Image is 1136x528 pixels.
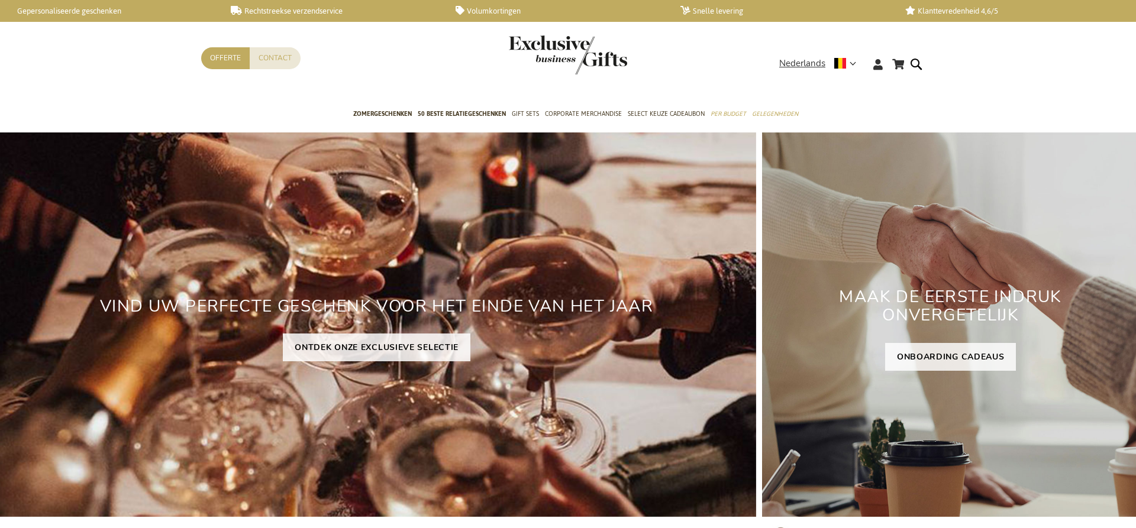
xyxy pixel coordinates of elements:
a: Contact [250,47,301,69]
span: Select Keuze Cadeaubon [628,108,705,120]
span: Zomergeschenken [353,108,412,120]
a: Klanttevredenheid 4,6/5 [905,6,1111,16]
a: store logo [509,35,568,74]
a: Snelle levering [680,6,886,16]
span: Gift Sets [512,108,539,120]
img: Exclusive Business gifts logo [509,35,627,74]
a: Gepersonaliseerde geschenken [6,6,212,16]
span: Gelegenheden [752,108,798,120]
a: Offerte [201,47,250,69]
a: ONTDEK ONZE EXCLUSIEVE SELECTIE [283,333,470,361]
div: Nederlands [779,57,864,70]
span: Corporate Merchandise [545,108,622,120]
span: 50 beste relatiegeschenken [418,108,506,120]
a: Rechtstreekse verzendservice [231,6,437,16]
a: Volumkortingen [456,6,661,16]
a: ONBOARDING CADEAUS [885,343,1016,371]
span: Nederlands [779,57,825,70]
span: Per Budget [711,108,746,120]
